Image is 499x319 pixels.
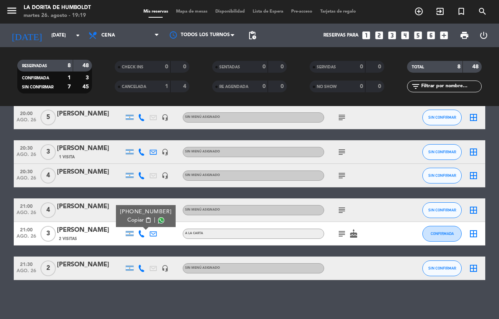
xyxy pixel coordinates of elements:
span: Mis reservas [139,9,172,14]
span: CONFIRMADA [431,231,454,236]
span: ago. 26 [17,210,36,219]
span: CONFIRMADA [22,76,49,80]
span: Copiar [127,216,144,224]
strong: 1 [165,84,168,89]
div: [PERSON_NAME] [57,202,124,212]
span: Lista de Espera [249,9,287,14]
span: 21:00 [17,201,36,210]
i: looks_6 [426,30,436,40]
strong: 0 [183,64,188,70]
strong: 3 [86,75,90,81]
i: looks_one [361,30,371,40]
div: martes 26. agosto - 19:19 [24,12,91,20]
i: border_all [469,113,478,122]
i: turned_in_not [457,7,466,16]
span: 20:30 [17,167,36,176]
i: add_circle_outline [414,7,424,16]
span: SIN CONFIRMAR [428,150,456,154]
span: SIN CONFIRMAR [22,85,53,89]
span: 5 [40,110,56,125]
span: ago. 26 [17,268,36,277]
span: SENTADAS [219,65,240,69]
span: 2 Visitas [59,236,77,242]
strong: 1 [68,75,71,81]
span: Sin menú asignado [185,115,220,119]
i: headset_mic [161,265,169,272]
strong: 0 [165,64,168,70]
strong: 45 [83,84,90,90]
button: SIN CONFIRMAR [422,260,462,276]
i: border_all [469,147,478,157]
strong: 0 [262,84,266,89]
div: [PERSON_NAME] [57,143,124,154]
strong: 0 [378,64,383,70]
div: LOG OUT [474,24,493,47]
span: Tarjetas de regalo [316,9,360,14]
span: 20:00 [17,108,36,117]
i: border_all [469,171,478,180]
span: 1 Visita [59,154,75,160]
i: looks_5 [413,30,423,40]
strong: 0 [360,84,363,89]
span: ago. 26 [17,176,36,185]
i: headset_mic [161,148,169,156]
i: filter_list [411,82,420,91]
span: 2 [40,260,56,276]
i: looks_two [374,30,384,40]
button: CONFIRMADA [422,226,462,242]
strong: 48 [83,63,90,68]
span: | [154,216,156,224]
button: SIN CONFIRMAR [422,144,462,160]
span: SIN CONFIRMAR [428,208,456,212]
strong: 4 [183,84,188,89]
span: CANCELADA [122,85,146,89]
span: Disponibilidad [211,9,249,14]
button: SIN CONFIRMAR [422,168,462,183]
span: 21:00 [17,225,36,234]
i: [DATE] [6,27,48,44]
button: Copiarcontent_paste [127,216,151,224]
span: Reservas para [323,33,358,38]
i: subject [337,205,347,215]
span: 4 [40,202,56,218]
i: subject [337,171,347,180]
strong: 48 [472,64,480,70]
i: arrow_drop_down [73,31,83,40]
span: SIN CONFIRMAR [428,266,456,270]
i: exit_to_app [435,7,445,16]
span: 4 [40,168,56,183]
span: Mapa de mesas [172,9,211,14]
i: subject [337,113,347,122]
button: SIN CONFIRMAR [422,202,462,218]
span: SIN CONFIRMAR [428,173,456,178]
span: Sin menú asignado [185,174,220,177]
strong: 8 [68,63,71,68]
span: Pre-acceso [287,9,316,14]
strong: 0 [262,64,266,70]
strong: 8 [457,64,460,70]
span: 3 [40,144,56,160]
span: 21:30 [17,259,36,268]
div: [PERSON_NAME] [57,167,124,177]
span: print [460,31,469,40]
i: search [478,7,487,16]
span: SIN CONFIRMAR [428,115,456,119]
span: NO SHOW [317,85,337,89]
span: 20:30 [17,143,36,152]
span: 3 [40,226,56,242]
span: SERVIDAS [317,65,336,69]
span: ago. 26 [17,234,36,243]
div: [PERSON_NAME] [57,225,124,235]
i: add_box [439,30,449,40]
span: A LA CARTA [185,232,203,235]
div: [PHONE_NUMBER] [120,208,172,216]
span: Cena [101,33,115,38]
button: SIN CONFIRMAR [422,110,462,125]
i: power_settings_new [479,31,488,40]
i: headset_mic [161,172,169,179]
span: TOTAL [412,65,424,69]
span: ago. 26 [17,152,36,161]
i: menu [6,5,18,16]
span: ago. 26 [17,117,36,126]
strong: 0 [281,64,285,70]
